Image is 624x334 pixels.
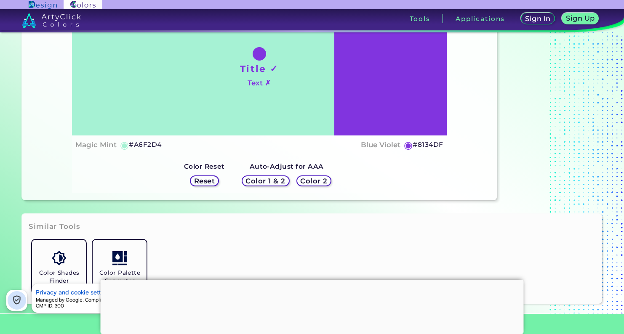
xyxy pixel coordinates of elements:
[129,139,161,150] h5: #A6F2D4
[184,162,225,170] strong: Color Reset
[361,139,400,151] h4: Blue Violet
[29,222,80,232] h3: Similar Tools
[101,280,524,332] iframe: Advertisement
[112,251,127,265] img: icon_col_pal_col.svg
[29,1,57,9] img: ArtyClick Design logo
[456,16,505,22] h3: Applications
[29,236,89,297] a: Color Shades Finder
[404,140,413,150] h5: ◉
[22,13,81,28] img: logo_artyclick_colors_white.svg
[120,140,129,150] h5: ◉
[240,62,279,75] h1: Title ✓
[248,77,271,89] h4: Text ✗
[250,162,324,170] strong: Auto-Adjust for AAA
[89,236,150,297] a: Color Palette Generator
[413,139,443,150] h5: #8134DF
[35,269,83,285] h5: Color Shades Finder
[564,13,597,24] a: Sign Up
[52,251,67,265] img: icon_color_shades.svg
[301,178,326,184] h5: Color 2
[96,269,143,285] h5: Color Palette Generator
[526,16,549,22] h5: Sign In
[248,178,283,184] h5: Color 1 & 2
[523,13,553,24] a: Sign In
[568,15,594,21] h5: Sign Up
[195,178,214,184] h5: Reset
[75,139,117,151] h4: Magic Mint
[410,16,430,22] h3: Tools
